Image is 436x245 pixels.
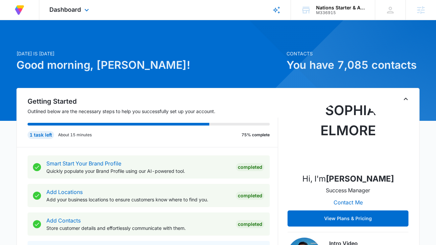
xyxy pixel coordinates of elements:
[58,132,92,138] p: About 15 minutes
[46,217,81,224] a: Add Contacts
[316,5,365,10] div: account name
[46,189,83,195] a: Add Locations
[326,174,394,184] strong: [PERSON_NAME]
[316,10,365,15] div: account id
[242,132,270,138] p: 75% complete
[236,220,264,228] div: Completed
[46,225,230,232] p: Store customer details and effortlessly communicate with them.
[236,163,264,171] div: Completed
[18,39,24,44] img: tab_domain_overview_orange.svg
[16,57,282,73] h1: Good morning, [PERSON_NAME]!
[46,160,121,167] a: Smart Start Your Brand Profile
[16,50,282,57] p: [DATE] is [DATE]
[26,40,60,44] div: Domain Overview
[288,210,408,227] button: View Plans & Pricing
[402,95,410,103] button: Toggle Collapse
[11,11,16,16] img: logo_orange.svg
[28,131,54,139] div: 1 task left
[46,196,230,203] p: Add your business locations to ensure customers know where to find you.
[74,40,113,44] div: Keywords by Traffic
[314,100,382,167] img: Sophia Elmore
[236,192,264,200] div: Completed
[67,39,72,44] img: tab_keywords_by_traffic_grey.svg
[287,57,420,73] h1: You have 7,085 contacts
[13,4,26,16] img: Volusion
[327,194,369,210] button: Contact Me
[19,11,33,16] div: v 4.0.25
[17,17,74,23] div: Domain: [DOMAIN_NAME]
[49,6,81,13] span: Dashboard
[46,167,230,175] p: Quickly populate your Brand Profile using our AI-powered tool.
[28,96,278,106] h2: Getting Started
[11,17,16,23] img: website_grey.svg
[302,173,394,185] p: Hi, I'm
[287,50,420,57] p: Contacts
[326,186,370,194] p: Success Manager
[28,108,278,115] p: Outlined below are the necessary steps to help you successfully set up your account.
